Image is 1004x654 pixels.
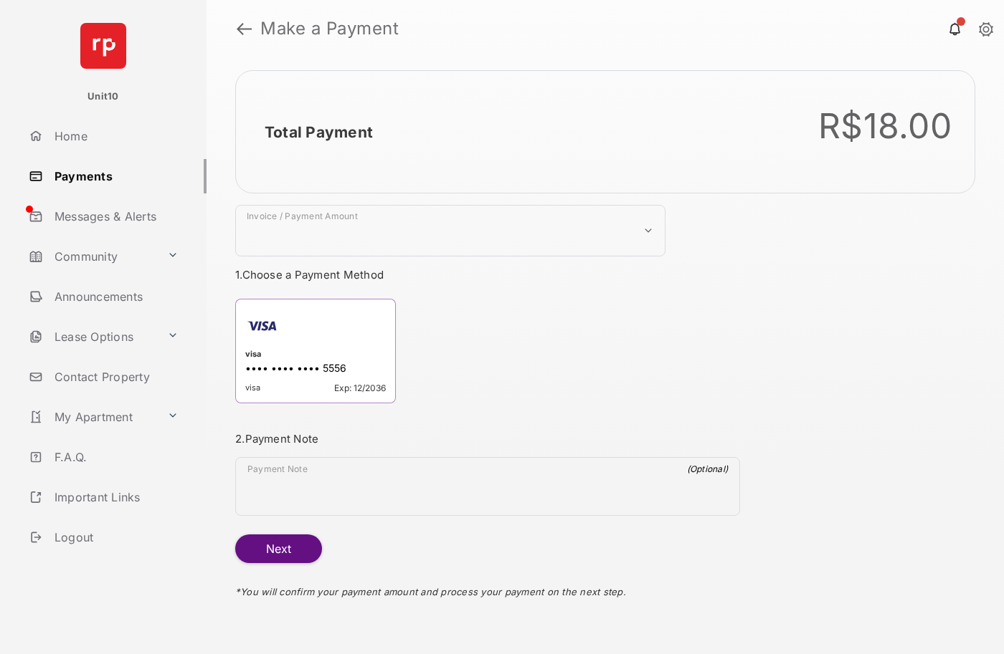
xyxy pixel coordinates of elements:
a: My Apartment [23,400,161,434]
a: Contact Property [23,360,207,394]
button: Next [235,534,322,563]
a: Logout [23,520,207,554]
a: Home [23,119,207,153]
strong: Make a Payment [260,20,399,37]
div: visa•••• •••• •••• 5556visaExp: 12/2036 [235,299,396,403]
a: Lease Options [23,319,161,354]
h3: 1. Choose a Payment Method [235,268,740,282]
span: Exp: 12/2036 [334,383,386,393]
a: Announcements [23,279,207,314]
a: Messages & Alerts [23,199,207,234]
a: Community [23,239,161,274]
div: R$18.00 [818,105,952,147]
div: •••• •••• •••• 5556 [245,362,386,377]
h2: Total Payment [265,123,373,141]
span: visa [245,383,260,393]
h3: 2. Payment Note [235,432,740,446]
img: svg+xml;base64,PHN2ZyB4bWxucz0iaHR0cDovL3d3dy53My5vcmcvMjAwMC9zdmciIHdpZHRoPSI2NCIgaGVpZ2h0PSI2NC... [80,23,126,69]
a: Important Links [23,480,184,514]
p: Unit10 [87,90,119,104]
a: F.A.Q. [23,440,207,474]
div: * You will confirm your payment amount and process your payment on the next step. [235,563,740,612]
a: Payments [23,159,207,193]
div: visa [245,349,386,362]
